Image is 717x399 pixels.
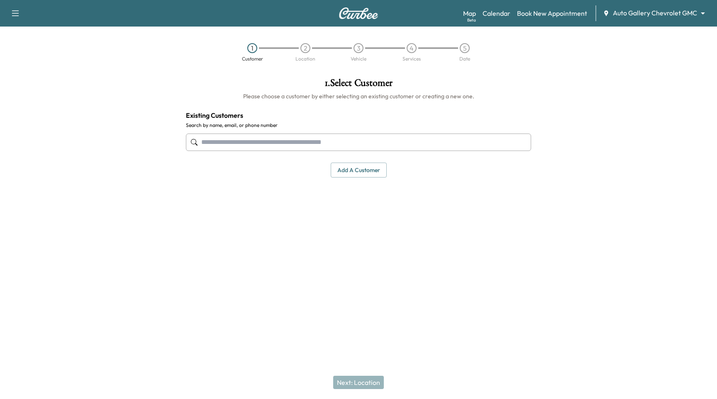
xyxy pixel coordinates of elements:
div: Services [402,56,421,61]
div: 2 [300,43,310,53]
button: Add a customer [331,163,387,178]
div: 4 [407,43,417,53]
a: MapBeta [463,8,476,18]
a: Book New Appointment [517,8,587,18]
div: Location [295,56,315,61]
div: Customer [242,56,263,61]
div: Date [459,56,470,61]
div: Vehicle [351,56,366,61]
span: Auto Gallery Chevrolet GMC [613,8,697,18]
h1: 1 . Select Customer [186,78,531,92]
h6: Please choose a customer by either selecting an existing customer or creating a new one. [186,92,531,100]
h4: Existing Customers [186,110,531,120]
a: Calendar [483,8,510,18]
div: 3 [354,43,363,53]
div: Beta [467,17,476,23]
div: 1 [247,43,257,53]
label: Search by name, email, or phone number [186,122,531,129]
img: Curbee Logo [339,7,378,19]
div: 5 [460,43,470,53]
